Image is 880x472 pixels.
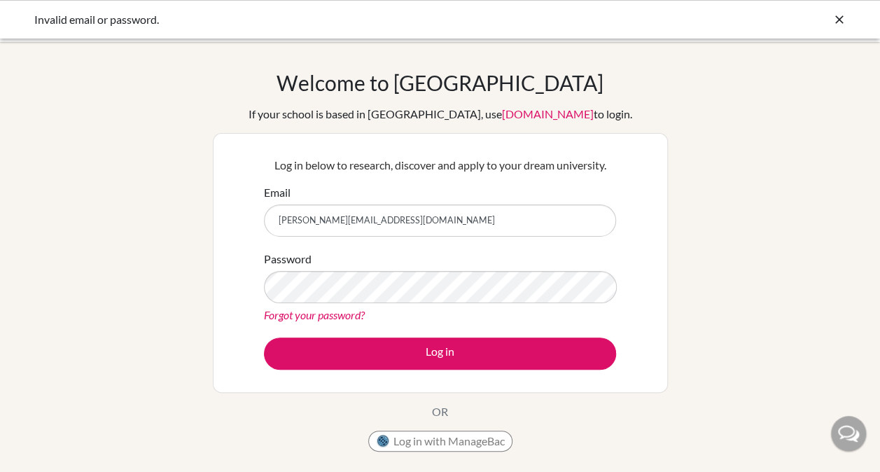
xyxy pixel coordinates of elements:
[34,11,636,28] div: Invalid email or password.
[264,251,312,268] label: Password
[264,338,616,370] button: Log in
[124,10,153,22] span: Help
[368,431,512,452] button: Log in with ManageBac
[264,308,365,321] a: Forgot your password?
[277,70,603,95] h1: Welcome to [GEOGRAPHIC_DATA]
[264,157,616,174] p: Log in below to research, discover and apply to your dream university.
[432,403,448,420] p: OR
[264,184,291,201] label: Email
[249,106,632,123] div: If your school is based in [GEOGRAPHIC_DATA], use to login.
[502,107,594,120] a: [DOMAIN_NAME]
